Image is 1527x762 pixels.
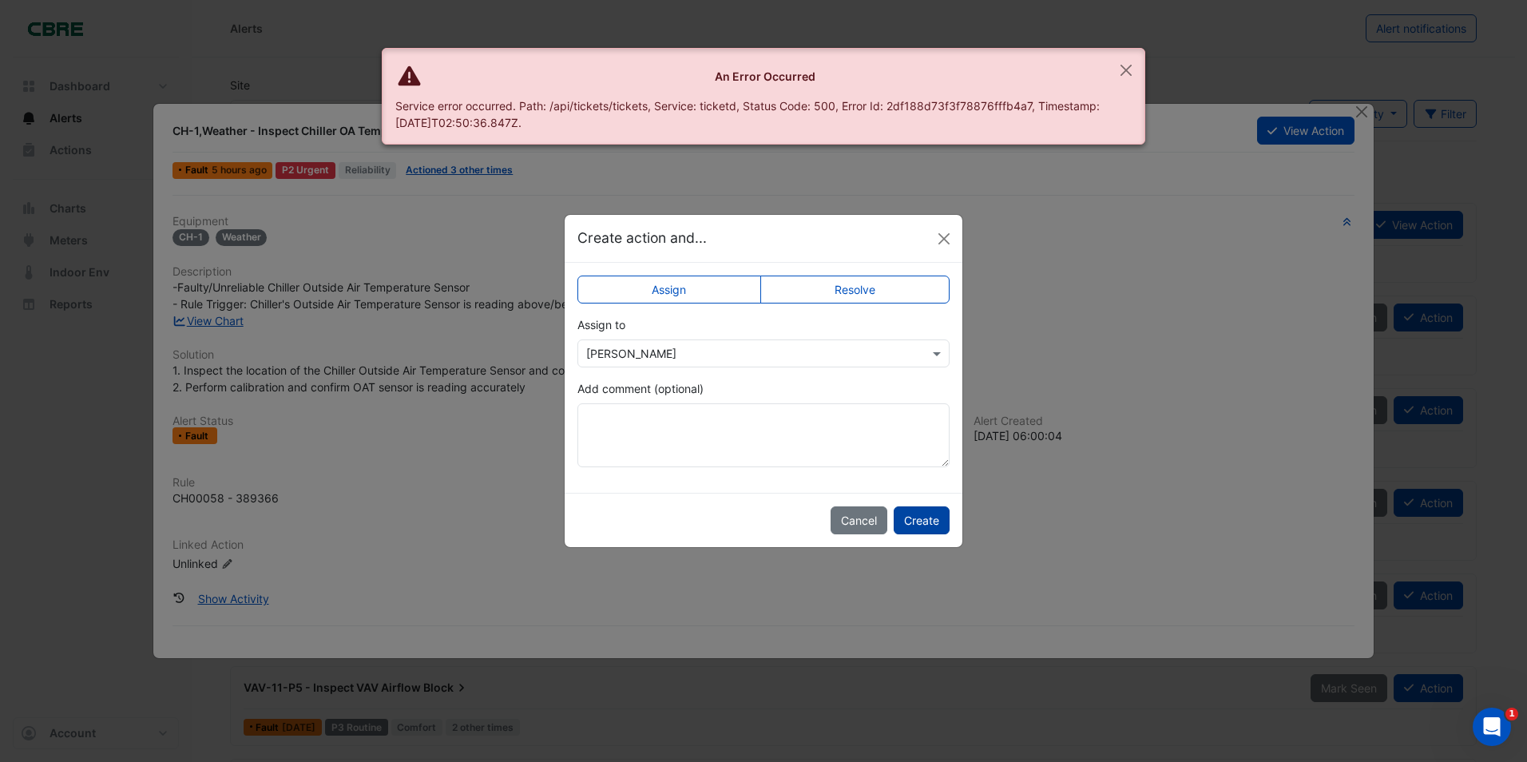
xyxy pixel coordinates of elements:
[577,380,704,397] label: Add comment (optional)
[760,276,950,304] label: Resolve
[1108,49,1144,92] button: Close
[831,506,887,534] button: Cancel
[577,276,761,304] label: Assign
[932,227,956,251] button: Close
[577,316,625,333] label: Assign to
[715,69,815,83] strong: An Error Occurred
[577,228,707,248] h5: Create action and...
[894,506,950,534] button: Create
[1505,708,1518,720] span: 1
[395,97,1106,131] div: Service error occurred. Path: /api/tickets/tickets, Service: ticketd, Status Code: 500, Error Id:...
[1473,708,1511,746] iframe: Intercom live chat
